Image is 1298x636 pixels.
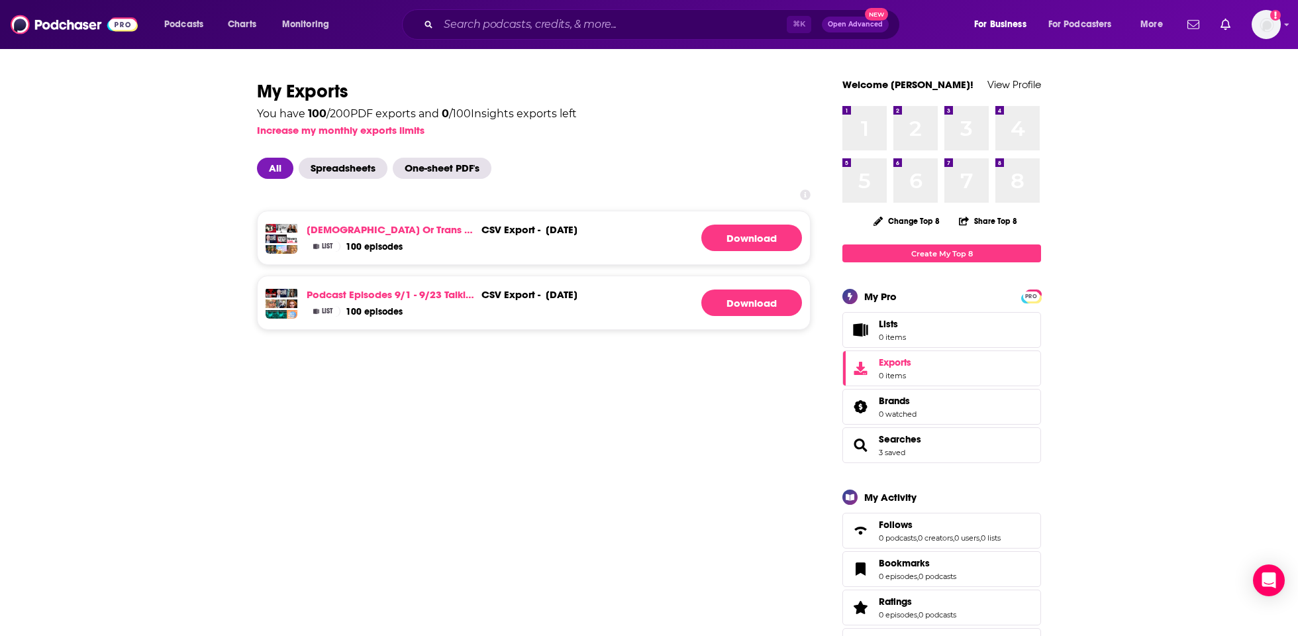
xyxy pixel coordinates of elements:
img: Kimmel Gets Canceled - September 18, 2025 [287,245,297,256]
span: Open Advanced [828,21,883,28]
span: List [322,243,333,250]
span: , [917,610,919,619]
button: Show profile menu [1252,10,1281,39]
img: Manhunt Begins for Charlie Kirk’s Killer [287,235,297,245]
span: For Podcasters [1048,15,1112,34]
span: For Business [974,15,1026,34]
img: News: Transgender Criminals Attack Toddlers [266,299,276,310]
a: Charts [219,14,264,35]
div: Open Intercom Messenger [1253,564,1285,596]
img: Transgender Man Sends Death Threats To Former Senator | 9.8.25 - The Howie Carr Show Hour 3 [276,289,287,299]
h1: My Exports [257,79,811,103]
a: Welcome [PERSON_NAME]! [842,78,973,91]
button: open menu [1040,14,1131,35]
span: Charts [228,15,256,34]
a: [DEMOGRAPHIC_DATA] or trans mentions [DATE]-[DATE] [307,223,476,236]
img: Dave Rubin Can’t Believe This Happened While He Was Off the Grid | Jillian Michaels Guest-Hosts [266,245,276,256]
button: Spreadsheets [299,158,393,179]
button: Open AdvancedNew [822,17,889,32]
span: Follows [842,513,1041,549]
span: Podcasts [164,15,203,34]
button: open menu [155,14,221,35]
input: Search podcasts, credits, & more... [438,14,787,35]
span: Lists [879,318,898,330]
a: 100 episodes [346,241,403,252]
div: Search podcasts, credits, & more... [415,9,913,40]
span: Monitoring [282,15,329,34]
span: Follows [879,519,913,531]
span: csv [481,288,501,301]
span: Ratings [879,596,912,608]
button: Change Top 8 [866,213,948,229]
a: Ratings [847,598,874,617]
span: Ratings [842,590,1041,625]
span: 0 items [879,371,911,380]
button: open menu [965,14,1043,35]
span: csv [481,223,501,236]
a: 0 users [954,533,979,543]
a: PRO [1023,291,1039,301]
a: Show notifications dropdown [1182,13,1205,36]
a: 0 creators [918,533,953,543]
a: Searches [847,436,874,454]
img: Feral Atheist Transgender Attacks Street Preacher [287,289,297,299]
span: Bookmarks [842,551,1041,587]
a: 0 episodes [879,610,917,619]
span: Lists [847,321,874,339]
span: 0 [442,107,449,120]
a: 0 podcasts [919,572,956,581]
span: More [1140,15,1163,34]
img: Episode 2945 CWSA 09/01/25 [266,224,276,235]
a: Ratings [879,596,956,608]
img: Remembering Charlie Kirk: A Legacy of Dreams and Freedom [276,224,287,235]
button: Increase my monthly exports limits [257,124,424,136]
img: Transgender Team USA Cyclist UNDER FIRE for DISGUSTING POST celebrating Charlie Kirk's ASSASSINATION [266,310,276,321]
img: Kash Patel Battles With Spartacus | 9.16.25 - The Howie Carr Show Hour 2 [266,235,276,245]
a: Create My Top 8 [842,244,1041,262]
span: Brands [879,395,910,407]
div: export - [481,288,540,301]
a: 100 episodes [346,306,403,317]
a: Searches [879,433,921,445]
span: All [257,158,293,179]
button: Share Top 8 [958,208,1018,234]
span: One-sheet PDF's [393,158,491,179]
a: Brands [879,395,917,407]
span: , [917,572,919,581]
img: Transgender teacher FINDS OUT after VILE post CHEERING Charlie Kirk's DEATH! FAFO! [276,310,287,321]
a: Follows [847,521,874,540]
span: , [917,533,918,543]
img: Why Does MAGA Have an Insane Obsession With Trans People?! [287,224,297,235]
img: Cardi B In Court, Benson Boone Sings Adele, Nancy Mace’s Anti-Trans Attacks Explained [276,245,287,256]
img: Science Debate - Autogynephilic Fetish Vs Transgender Vs Mental illness [287,299,297,310]
span: Bookmarks [879,557,930,569]
button: open menu [1131,14,1179,35]
span: Lists [879,318,906,330]
span: Searches [842,427,1041,463]
a: Generating File [701,225,802,251]
img: Democracy Now! 2025-09-11 Thursday [276,235,287,245]
a: Bookmarks [879,557,956,569]
div: You have / 200 PDF exports and / 100 Insights exports left [257,109,577,119]
span: Brands [842,389,1041,425]
img: Podchaser - Follow, Share and Rate Podcasts [11,12,138,37]
a: Exports [842,350,1041,386]
a: 0 watched [879,409,917,419]
div: [DATE] [546,288,577,301]
span: Spreadsheets [299,158,387,179]
a: Brands [847,397,874,416]
img: Transgender Debate with AI by Brett Keane [276,299,287,310]
span: , [953,533,954,543]
img: ICE Rolls Back Transgender Detainee Protections at Aurora [287,310,297,321]
a: 0 episodes [879,572,917,581]
span: New [865,8,889,21]
a: View Profile [987,78,1041,91]
span: 0 items [879,333,906,342]
div: export - [481,223,540,236]
a: 0 podcasts [879,533,917,543]
a: 0 podcasts [919,610,956,619]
